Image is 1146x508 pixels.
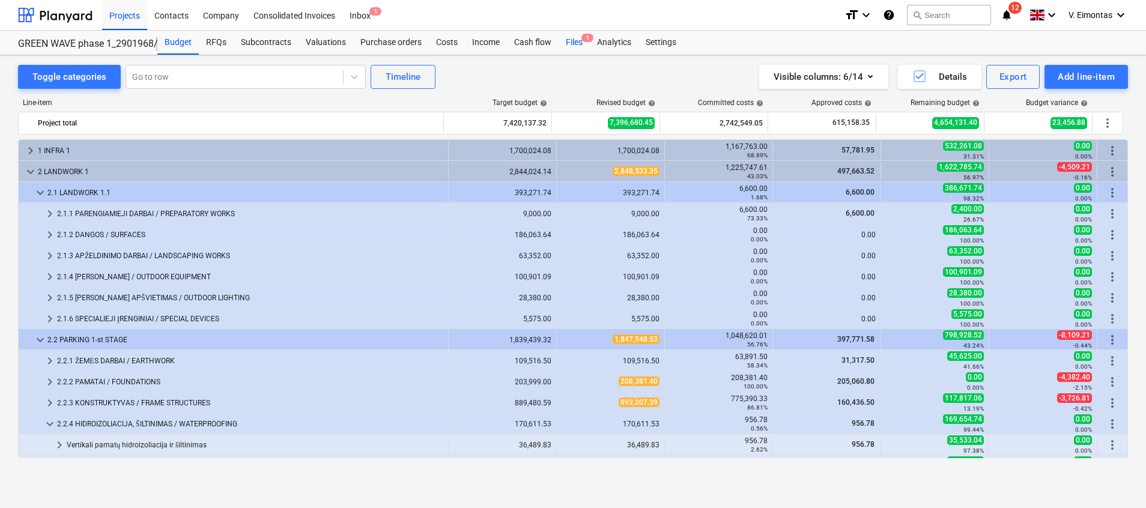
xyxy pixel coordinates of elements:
[970,100,980,107] span: help
[966,372,984,382] span: 0.00
[57,267,443,286] div: 2.1.4 [PERSON_NAME] / OUTDOOR EQUIPMENT
[453,252,551,260] div: 63,352.00
[747,341,768,348] small: 56.76%
[943,183,984,193] span: 386,671.74
[1105,354,1120,368] span: More actions
[646,100,655,107] span: help
[369,7,381,16] span: 1
[670,226,768,243] div: 0.00
[751,236,768,243] small: 0.00%
[371,65,435,89] button: Timeline
[1105,417,1120,431] span: More actions
[590,31,638,55] div: Analytics
[960,300,984,307] small: 100.00%
[465,31,507,55] a: Income
[754,100,763,107] span: help
[1057,162,1092,172] span: -4,509.21
[836,167,876,175] span: 497,663.52
[453,273,551,281] div: 100,901.09
[1057,372,1092,382] span: -4,382.40
[32,69,106,85] div: Toggle categories
[67,435,443,455] div: Vertikali pamatų hidroizoliacija ir šiltinimas
[963,174,984,181] small: 56.97%
[951,309,984,319] span: 5,575.00
[960,237,984,244] small: 100.00%
[744,383,768,390] small: 100.00%
[157,31,199,55] a: Budget
[844,8,859,22] i: format_size
[453,357,551,365] div: 109,516.50
[449,113,547,133] div: 7,420,137.32
[1075,153,1092,160] small: 0.00%
[1105,144,1120,158] span: More actions
[670,437,768,453] div: 956.78
[811,98,872,107] div: Approved costs
[1075,195,1092,202] small: 0.00%
[1057,330,1092,340] span: -8,109.21
[1105,165,1120,179] span: More actions
[911,98,980,107] div: Remaining budget
[943,330,984,340] span: 798,928.52
[57,204,443,223] div: 2.1.1 PARENGIAMIEJI DARBAI / PREPARATORY WORKS
[581,34,593,42] span: 1
[1074,204,1092,214] span: 0.00
[57,309,443,328] div: 2.1.6 SPECIALIEJI ĮRENGINIAI / SPECIAL DEVICES
[1075,300,1092,307] small: 0.00%
[538,100,547,107] span: help
[52,438,67,452] span: keyboard_arrow_right
[670,352,768,369] div: 63,891.50
[778,294,876,302] div: 0.00
[963,342,984,349] small: 43.24%
[43,270,57,284] span: keyboard_arrow_right
[943,141,984,151] span: 532,261.08
[670,268,768,285] div: 0.00
[18,38,143,50] div: GREEN WAVE phase 1_2901968/2901969/2901972
[943,414,984,424] span: 169,654.74
[986,65,1040,89] button: Export
[751,446,768,453] small: 2.62%
[57,414,443,434] div: 2.2.4 HIDROIZOLIACIJA, ŠILTINIMAS / WATERPROOFING
[1105,270,1120,284] span: More actions
[1114,8,1128,22] i: keyboard_arrow_down
[57,372,443,392] div: 2.2.2 PAMATAI / FOUNDATIONS
[670,205,768,222] div: 6,600.00
[963,216,984,223] small: 26.67%
[453,189,551,197] div: 393,271.74
[1100,116,1115,130] span: More actions
[1074,183,1092,193] span: 0.00
[429,31,465,55] a: Costs
[836,335,876,343] span: 397,771.58
[670,289,768,306] div: 0.00
[33,333,47,347] span: keyboard_arrow_down
[453,210,551,218] div: 9,000.00
[999,69,1027,85] div: Export
[670,416,768,432] div: 956.78
[1074,351,1092,361] span: 0.00
[38,141,443,160] div: 1 INFRA 1
[453,231,551,239] div: 186,063.64
[778,231,876,239] div: 0.00
[453,168,551,176] div: 2,844,024.14
[850,440,876,449] span: 956.78
[836,377,876,386] span: 205,060.80
[57,288,443,307] div: 2.1.5 [PERSON_NAME] APŠVIETIMAS / OUTDOOR LIGHTING
[774,69,874,85] div: Visible columns : 6/14
[747,215,768,222] small: 73.33%
[960,321,984,328] small: 100.00%
[386,69,420,85] div: Timeline
[596,98,655,107] div: Revised budget
[670,142,768,159] div: 1,167,763.00
[665,113,763,133] div: 2,742,549.05
[57,351,443,370] div: 2.2.1 ŽEMĖS DARBAI / EARTHWORK
[932,117,979,129] span: 4,654,131.40
[963,447,984,454] small: 97.38%
[1058,69,1115,85] div: Add line-item
[562,357,659,365] div: 109,516.50
[1105,438,1120,452] span: More actions
[299,31,353,55] a: Valuations
[234,31,299,55] a: Subcontracts
[1074,246,1092,256] span: 0.00
[493,98,547,107] div: Target budget
[670,331,768,348] div: 1,048,620.01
